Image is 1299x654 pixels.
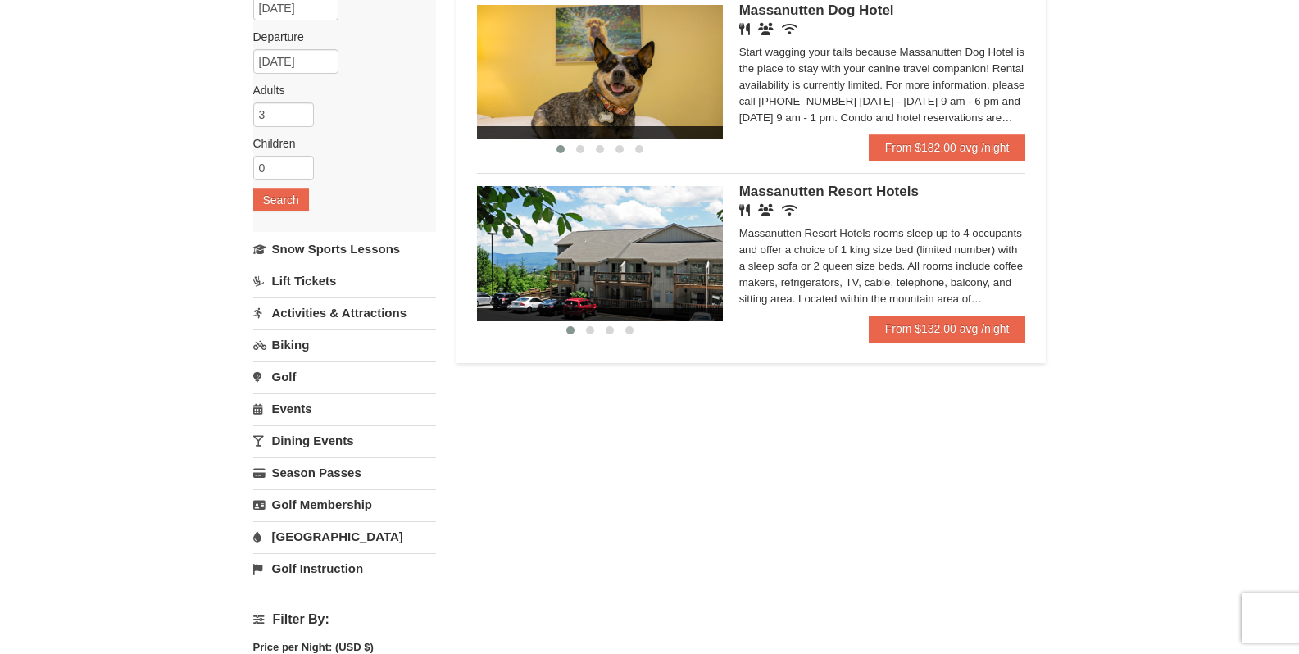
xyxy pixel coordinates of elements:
a: Snow Sports Lessons [253,234,436,264]
i: Wireless Internet (free) [782,204,797,216]
button: Search [253,188,309,211]
i: Wireless Internet (free) [782,23,797,35]
a: Golf Membership [253,489,436,520]
a: Lift Tickets [253,266,436,296]
a: Season Passes [253,457,436,488]
span: Massanutten Resort Hotels [739,184,919,199]
a: From $182.00 avg /night [869,134,1026,161]
a: Activities & Attractions [253,297,436,328]
a: Biking [253,329,436,360]
a: Dining Events [253,425,436,456]
a: From $132.00 avg /night [869,316,1026,342]
i: Banquet Facilities [758,23,774,35]
i: Banquet Facilities [758,204,774,216]
a: [GEOGRAPHIC_DATA] [253,521,436,552]
span: Massanutten Dog Hotel [739,2,894,18]
a: Events [253,393,436,424]
label: Departure [253,29,424,45]
label: Adults [253,82,424,98]
div: Start wagging your tails because Massanutten Dog Hotel is the place to stay with your canine trav... [739,44,1026,126]
a: Golf [253,361,436,392]
strong: Price per Night: (USD $) [253,641,374,653]
div: Massanutten Resort Hotels rooms sleep up to 4 occupants and offer a choice of 1 king size bed (li... [739,225,1026,307]
i: Restaurant [739,23,750,35]
label: Children [253,135,424,152]
a: Golf Instruction [253,553,436,584]
i: Restaurant [739,204,750,216]
h4: Filter By: [253,612,436,627]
